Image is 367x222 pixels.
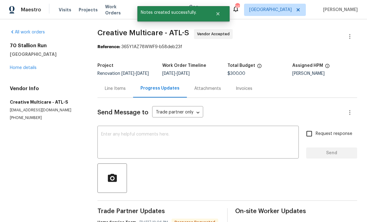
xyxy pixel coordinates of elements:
[197,31,232,37] span: Vendor Accepted
[137,6,208,19] span: Notes created successfully.
[97,109,148,116] span: Send Message to
[162,63,206,68] h5: Work Order Timeline
[10,66,37,70] a: Home details
[162,71,175,76] span: [DATE]
[257,63,262,71] span: The total cost of line items that have been proposed by Opendoor. This sum includes line items th...
[21,7,41,13] span: Maestro
[292,71,357,76] div: [PERSON_NAME]
[140,85,180,91] div: Progress Updates
[97,45,120,49] b: Reference:
[194,86,221,92] div: Attachments
[10,99,83,105] h5: Creative Multicare - ATL-S
[10,43,83,49] h2: 70 Stallion Run
[10,108,83,113] p: [EMAIL_ADDRESS][DOMAIN_NAME]
[10,86,83,92] h4: Vendor Info
[97,63,113,68] h5: Project
[316,131,352,137] span: Request response
[10,30,45,34] a: All work orders
[227,71,245,76] span: $300.00
[249,7,292,13] span: [GEOGRAPHIC_DATA]
[236,86,252,92] div: Invoices
[121,71,149,76] span: -
[136,71,149,76] span: [DATE]
[227,63,255,68] h5: Total Budget
[105,4,130,16] span: Work Orders
[321,7,358,13] span: [PERSON_NAME]
[208,8,228,20] button: Close
[10,115,83,121] p: [PHONE_NUMBER]
[97,208,219,214] span: Trade Partner Updates
[235,208,357,214] span: On-site Worker Updates
[10,51,83,57] h5: [GEOGRAPHIC_DATA]
[162,71,190,76] span: -
[59,7,71,13] span: Visits
[97,29,189,36] span: Creative Multicare - ATL-S
[97,71,149,76] span: Renovation
[79,7,98,13] span: Projects
[97,44,357,50] div: 365Y1AZ78WWF9-b58deb23f
[177,71,190,76] span: [DATE]
[121,71,134,76] span: [DATE]
[235,4,239,10] div: 142
[292,63,323,68] h5: Assigned HPM
[189,4,225,16] span: Geo Assignments
[325,63,330,71] span: The hpm assigned to this work order.
[152,108,203,118] div: Trade partner only
[105,86,126,92] div: Line Items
